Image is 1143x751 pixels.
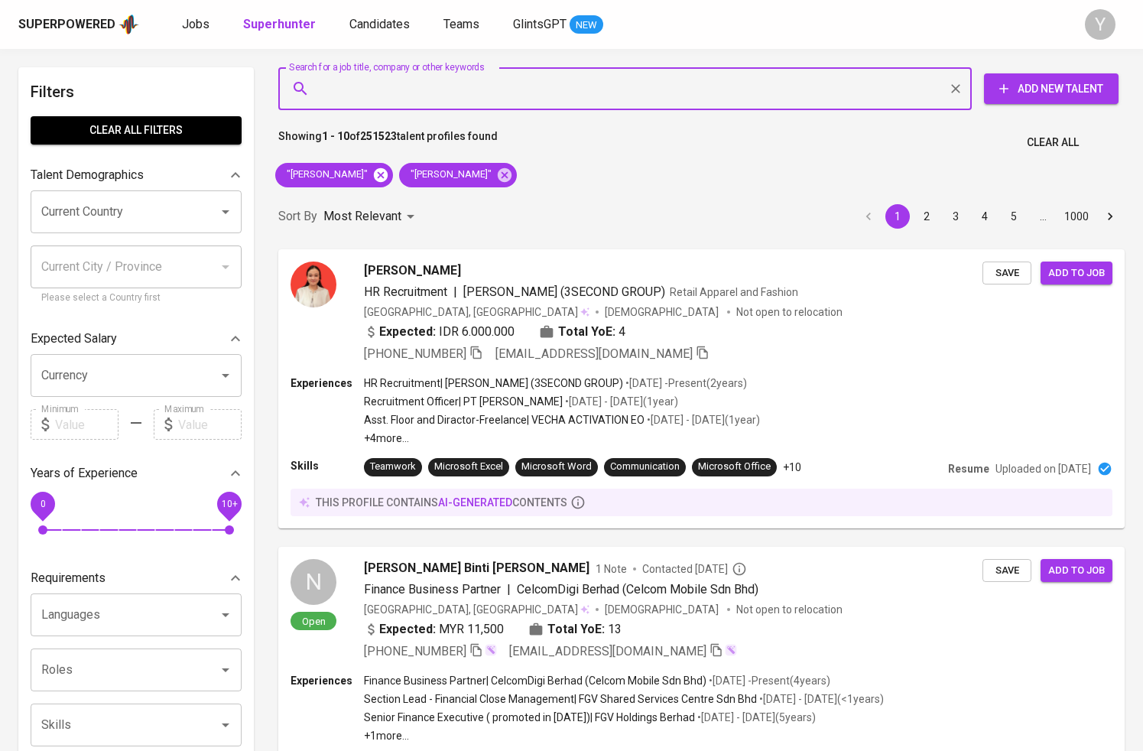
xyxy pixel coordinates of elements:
[438,496,512,509] span: AI-generated
[982,559,1031,583] button: Save
[364,394,563,409] p: Recruitment Officer | PT [PERSON_NAME]
[364,644,466,658] span: [PHONE_NUMBER]
[706,673,830,688] p: • [DATE] - Present ( 4 years )
[31,563,242,593] div: Requirements
[41,291,231,306] p: Please select a Country first
[1060,204,1093,229] button: Go to page 1000
[364,602,589,617] div: [GEOGRAPHIC_DATA], [GEOGRAPHIC_DATA]
[379,620,436,639] b: Expected:
[517,582,758,597] span: CelcomDigi Berhad (Celcom Mobile Sdn Bhd)
[215,365,236,386] button: Open
[645,412,760,428] p: • [DATE] - [DATE] ( 1 year )
[1031,209,1055,224] div: …
[943,204,968,229] button: Go to page 3
[18,13,139,36] a: Superpoweredapp logo
[990,265,1024,282] span: Save
[291,559,336,605] div: N
[608,620,622,639] span: 13
[732,561,747,577] svg: By Malaysia recruiter
[364,710,695,725] p: Senior Finance Executive ( promoted in [DATE]) | FGV Holdings Berhad
[349,15,413,34] a: Candidates
[563,394,678,409] p: • [DATE] - [DATE] ( 1 year )
[364,673,706,688] p: Finance Business Partner | CelcomDigi Berhad (Celcom Mobile Sdn Bhd)
[275,163,393,187] div: "[PERSON_NAME]"
[364,323,515,341] div: IDR 6.000.000
[973,204,997,229] button: Go to page 4
[278,128,498,157] p: Showing of talent profiles found
[623,375,747,391] p: • [DATE] - Present ( 2 years )
[31,569,106,587] p: Requirements
[215,201,236,223] button: Open
[370,460,416,474] div: Teamwork
[364,304,589,320] div: [GEOGRAPHIC_DATA], [GEOGRAPHIC_DATA]
[364,412,645,428] p: Asst. Floor and Diractor-Freelance | VECHA ACTIVATION EO
[379,323,436,341] b: Expected:
[364,620,504,639] div: MYR 11,500
[1021,128,1085,157] button: Clear All
[507,580,511,599] span: |
[725,644,737,656] img: magic_wand.svg
[215,604,236,626] button: Open
[1041,262,1112,285] button: Add to job
[757,691,884,707] p: • [DATE] - [DATE] ( <1 years )
[854,204,1125,229] nav: pagination navigation
[291,375,364,391] p: Experiences
[31,458,242,489] div: Years of Experience
[364,346,466,361] span: [PHONE_NUMBER]
[1098,204,1122,229] button: Go to next page
[399,167,501,182] span: "[PERSON_NAME]"
[278,207,317,226] p: Sort By
[316,495,567,510] p: this profile contains contents
[463,284,665,299] span: [PERSON_NAME] (3SECOND GROUP)
[364,582,501,597] span: Finance Business Partner
[1085,9,1115,40] div: Y
[31,80,242,104] h6: Filters
[513,15,603,34] a: GlintsGPT NEW
[443,17,479,31] span: Teams
[364,262,461,280] span: [PERSON_NAME]
[558,323,615,341] b: Total YoE:
[885,204,910,229] button: page 1
[521,460,592,474] div: Microsoft Word
[453,283,457,301] span: |
[783,460,801,475] p: +10
[695,710,816,725] p: • [DATE] - [DATE] ( 5 years )
[399,163,517,187] div: "[PERSON_NAME]"
[996,80,1106,99] span: Add New Talent
[31,464,138,483] p: Years of Experience
[364,375,623,391] p: HR Recruitment | [PERSON_NAME] (3SECOND GROUP)
[31,116,242,145] button: Clear All filters
[619,323,625,341] span: 4
[605,602,721,617] span: [DEMOGRAPHIC_DATA]
[360,130,397,142] b: 251523
[18,16,115,34] div: Superpowered
[434,460,503,474] div: Microsoft Excel
[1048,265,1105,282] span: Add to job
[364,431,760,446] p: +4 more ...
[443,15,482,34] a: Teams
[31,160,242,190] div: Talent Demographics
[349,17,410,31] span: Candidates
[1027,133,1079,152] span: Clear All
[1002,204,1026,229] button: Go to page 5
[291,673,364,688] p: Experiences
[40,499,45,509] span: 0
[990,562,1024,580] span: Save
[1048,562,1105,580] span: Add to job
[291,262,336,307] img: 1361d122a13f0338b514b5bac5e2ddb1.jpg
[291,458,364,473] p: Skills
[215,714,236,736] button: Open
[275,167,377,182] span: "[PERSON_NAME]"
[736,304,843,320] p: Not open to relocation
[982,262,1031,285] button: Save
[182,15,213,34] a: Jobs
[948,461,989,476] p: Resume
[278,249,1125,528] a: [PERSON_NAME]HR Recruitment|[PERSON_NAME] (3SECOND GROUP)Retail Apparel and Fashion[GEOGRAPHIC_DA...
[215,659,236,681] button: Open
[485,644,497,656] img: magic_wand.svg
[605,304,721,320] span: [DEMOGRAPHIC_DATA]
[513,17,567,31] span: GlintsGPT
[178,409,242,440] input: Value
[495,346,693,361] span: [EMAIL_ADDRESS][DOMAIN_NAME]
[1041,559,1112,583] button: Add to job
